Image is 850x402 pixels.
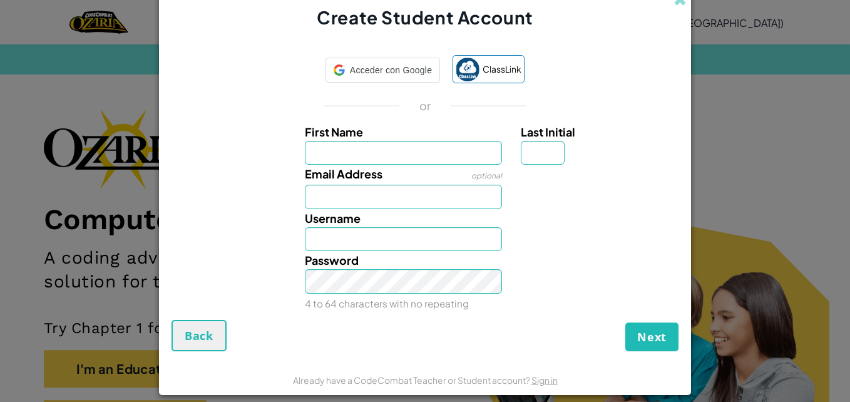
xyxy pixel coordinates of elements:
[293,374,531,386] span: Already have a CodeCombat Teacher or Student account?
[325,58,440,83] div: Acceder con Google
[456,58,479,81] img: classlink-logo-small.png
[471,171,502,180] span: optional
[305,253,359,267] span: Password
[521,125,575,139] span: Last Initial
[625,322,678,351] button: Next
[317,6,533,28] span: Create Student Account
[305,125,363,139] span: First Name
[305,211,361,225] span: Username
[305,297,469,309] small: 4 to 64 characters with no repeating
[185,328,213,343] span: Back
[531,374,558,386] a: Sign in
[305,167,382,181] span: Email Address
[350,61,432,80] span: Acceder con Google
[637,329,667,344] span: Next
[172,320,227,351] button: Back
[419,98,431,113] p: or
[483,60,521,78] span: ClassLink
